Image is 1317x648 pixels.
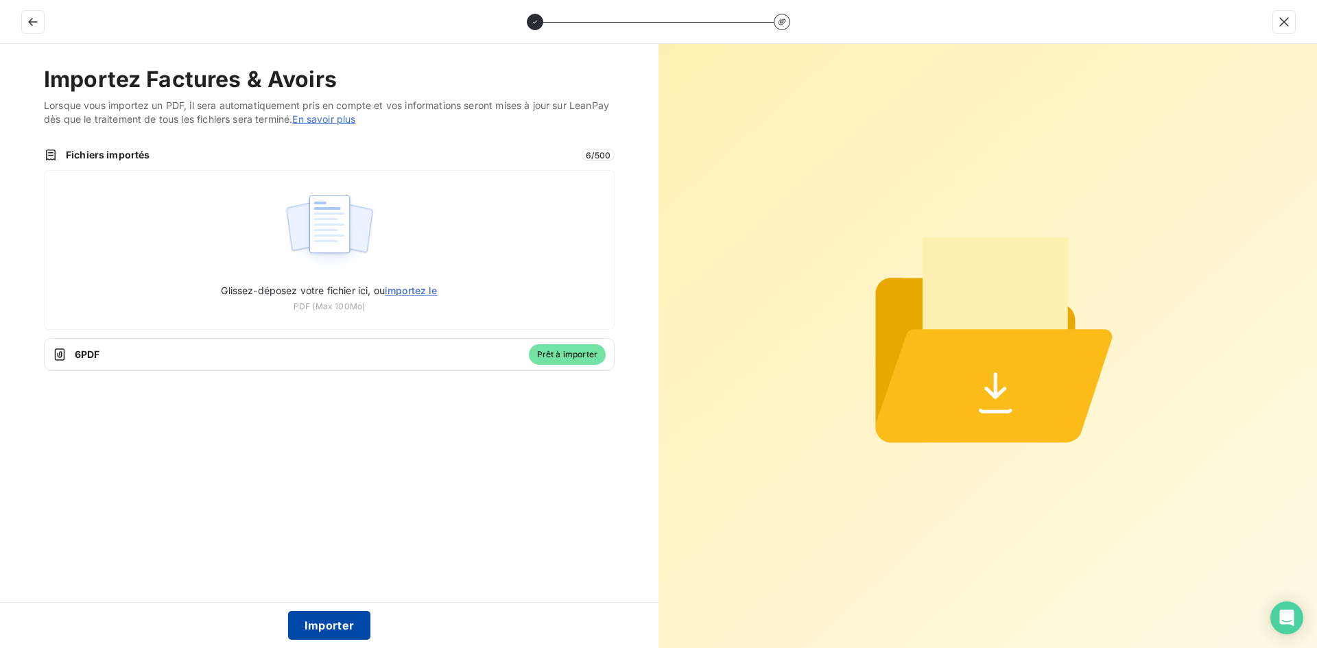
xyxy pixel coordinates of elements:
[294,300,365,313] span: PDF (Max 100Mo)
[221,285,437,296] span: Glissez-déposez votre fichier ici, ou
[44,66,615,93] h2: Importez Factures & Avoirs
[66,148,573,162] span: Fichiers importés
[288,611,371,640] button: Importer
[284,187,375,275] img: illustration
[292,113,355,125] a: En savoir plus
[75,348,521,361] span: 6 PDF
[582,149,615,161] span: 6 / 500
[385,285,438,296] span: importez le
[529,344,606,365] span: Prêt à importer
[1270,601,1303,634] div: Open Intercom Messenger
[44,99,615,126] span: Lorsque vous importez un PDF, il sera automatiquement pris en compte et vos informations seront m...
